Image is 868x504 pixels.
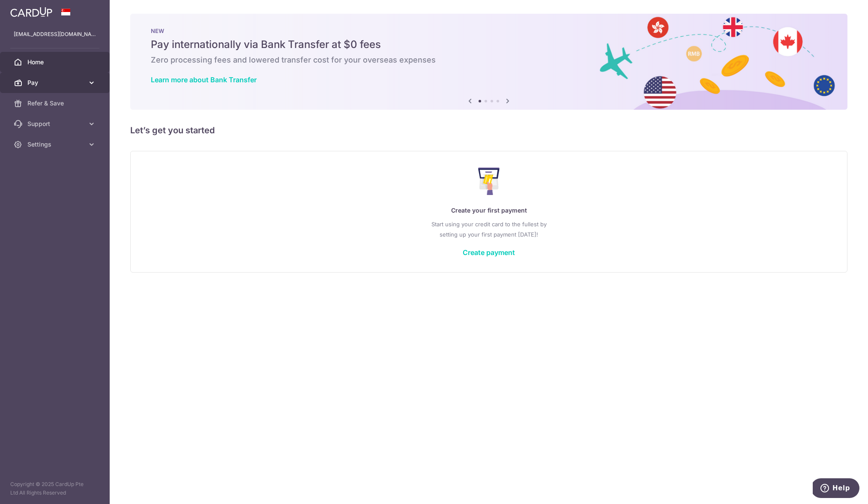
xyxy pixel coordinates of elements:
[27,78,84,87] span: Pay
[148,205,830,216] p: Create your first payment
[151,55,827,65] h6: Zero processing fees and lowered transfer cost for your overseas expenses
[130,123,847,137] h5: Let’s get you started
[14,30,96,39] p: [EMAIL_ADDRESS][DOMAIN_NAME]
[151,75,257,84] a: Learn more about Bank Transfer
[27,120,84,128] span: Support
[463,248,515,257] a: Create payment
[813,478,859,500] iframe: Opens a widget where you can find more information
[478,168,500,195] img: Make Payment
[27,99,84,108] span: Refer & Save
[148,219,830,240] p: Start using your credit card to the fullest by setting up your first payment [DATE]!
[151,27,827,34] p: NEW
[27,58,84,66] span: Home
[151,38,827,51] h5: Pay internationally via Bank Transfer at $0 fees
[27,140,84,149] span: Settings
[130,14,847,110] img: Bank transfer banner
[10,7,52,17] img: CardUp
